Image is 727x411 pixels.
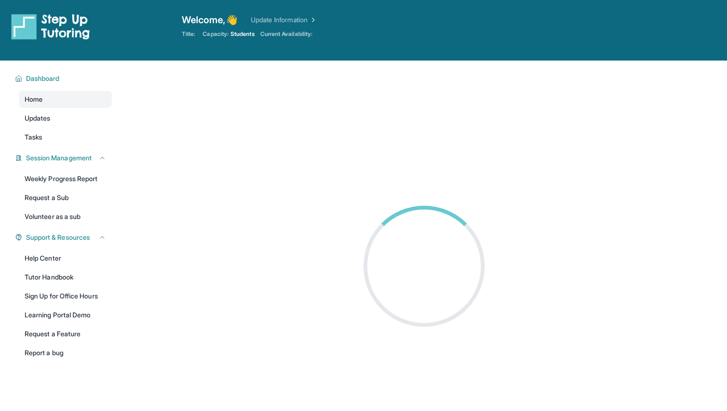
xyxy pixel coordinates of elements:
[19,189,112,206] a: Request a Sub
[19,91,112,108] a: Home
[19,250,112,267] a: Help Center
[19,129,112,146] a: Tasks
[203,30,229,38] span: Capacity:
[19,170,112,187] a: Weekly Progress Report
[19,269,112,286] a: Tutor Handbook
[26,153,92,163] span: Session Management
[26,74,60,83] span: Dashboard
[19,110,112,127] a: Updates
[19,288,112,305] a: Sign Up for Office Hours
[19,306,112,324] a: Learning Portal Demo
[182,30,195,38] span: Title:
[11,13,90,40] img: logo
[308,15,317,25] img: Chevron Right
[22,74,106,83] button: Dashboard
[231,30,255,38] span: Students
[25,95,43,104] span: Home
[25,114,51,123] span: Updates
[260,30,312,38] span: Current Availability:
[19,344,112,361] a: Report a bug
[19,325,112,342] a: Request a Feature
[251,15,317,25] a: Update Information
[19,208,112,225] a: Volunteer as a sub
[26,233,90,242] span: Support & Resources
[22,153,106,163] button: Session Management
[182,13,238,26] span: Welcome, 👋
[25,132,42,142] span: Tasks
[22,233,106,242] button: Support & Resources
